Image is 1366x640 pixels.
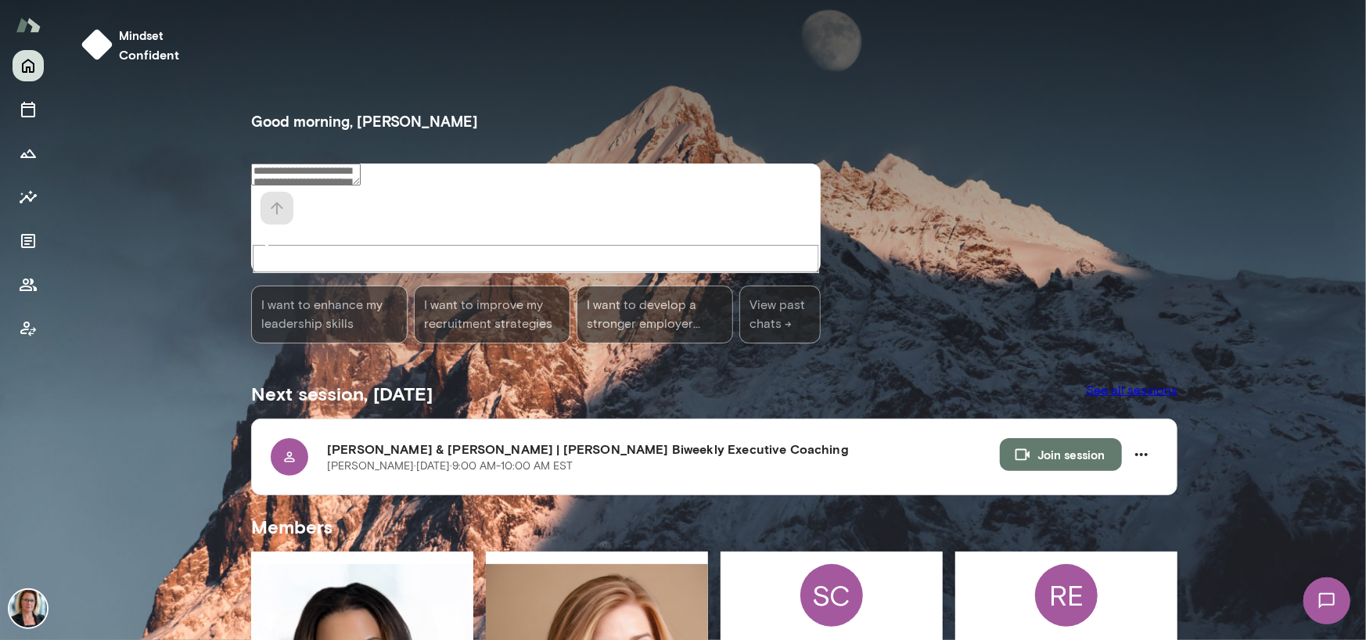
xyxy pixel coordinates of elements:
button: Insights [13,182,44,213]
span: View past chats -> [739,286,821,343]
button: Mindsetconfident [75,19,192,70]
div: I want to enhance my leadership skills [251,286,408,343]
h6: confident [119,45,179,64]
button: Join session [1000,438,1122,471]
span: I want to develop a stronger employer brand [587,296,723,333]
h5: Members [251,514,1177,539]
span: I want to improve my recruitment strategies [424,296,560,333]
button: Documents [13,225,44,257]
div: I want to develop a stronger employer brand [577,286,733,343]
p: [PERSON_NAME] · [DATE] · 9:00 AM-10:00 AM EST [327,458,573,474]
div: SC [800,564,863,627]
h5: Next session, [DATE] [251,381,433,406]
button: Home [13,50,44,81]
h6: [PERSON_NAME] & [PERSON_NAME] | [PERSON_NAME] Biweekly Executive Coaching [327,440,1000,458]
a: See all sessions [1086,381,1177,400]
span: Mindset [119,25,179,45]
button: Sessions [13,94,44,125]
button: Client app [13,313,44,344]
h3: Good morning, [PERSON_NAME] [251,110,1177,132]
img: Mento [16,10,41,40]
div: I want to improve my recruitment strategies [414,286,570,343]
button: Members [13,269,44,300]
div: RE [1035,564,1098,627]
span: I want to enhance my leadership skills [261,296,397,333]
img: Jennifer Alvarez [9,590,47,627]
img: mindset [81,29,113,60]
button: Growth Plan [13,138,44,169]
